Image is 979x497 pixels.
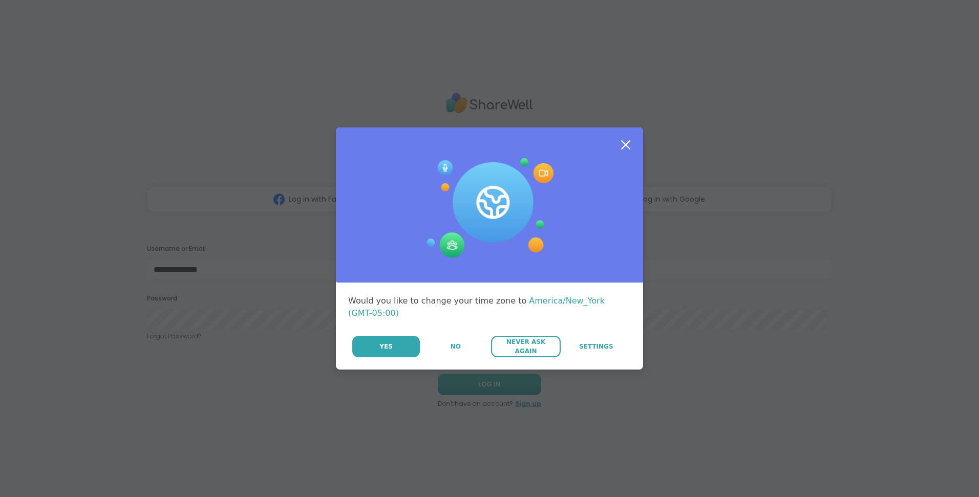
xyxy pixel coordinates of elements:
[348,296,605,318] span: America/New_York (GMT-05:00)
[562,336,631,357] a: Settings
[579,342,613,351] span: Settings
[491,336,560,357] button: Never Ask Again
[496,337,555,356] span: Never Ask Again
[425,158,554,258] img: Session Experience
[348,295,631,319] div: Would you like to change your time zone to
[451,342,461,351] span: No
[379,342,393,351] span: Yes
[352,336,420,357] button: Yes
[421,336,490,357] button: No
